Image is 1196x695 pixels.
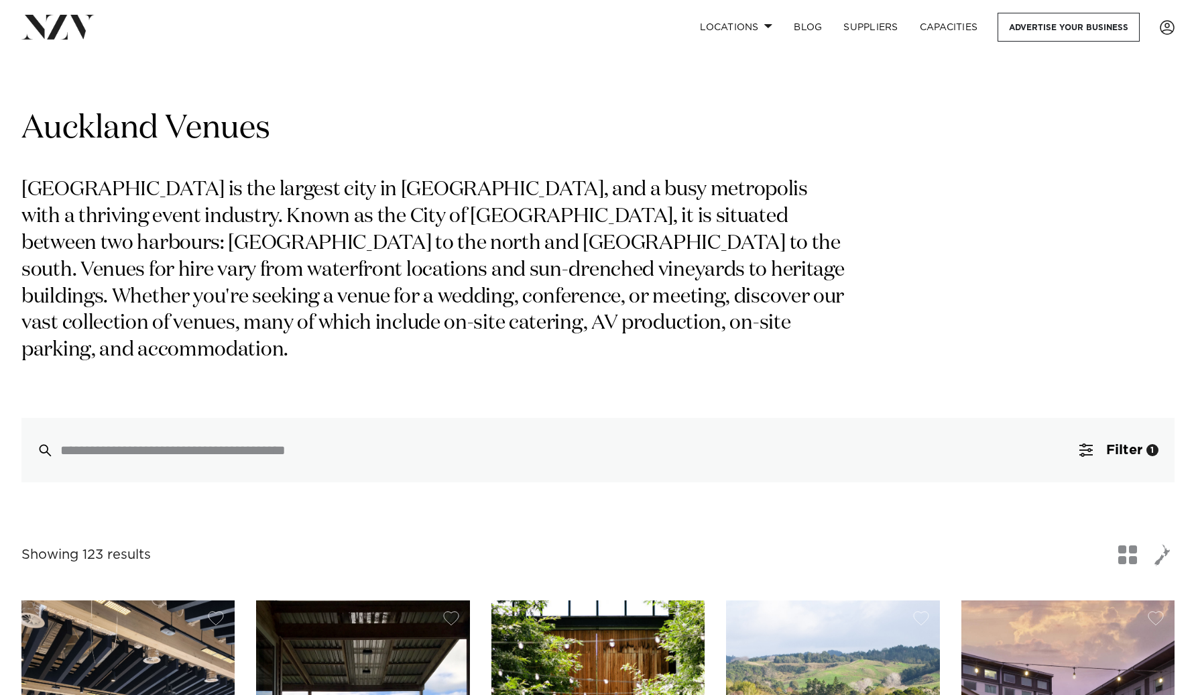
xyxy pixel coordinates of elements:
[998,13,1140,42] a: Advertise your business
[909,13,989,42] a: Capacities
[21,545,151,566] div: Showing 123 results
[21,15,95,39] img: nzv-logo.png
[1106,443,1142,457] span: Filter
[21,108,1175,150] h1: Auckland Venues
[833,13,908,42] a: SUPPLIERS
[689,13,783,42] a: Locations
[783,13,833,42] a: BLOG
[1146,444,1158,456] div: 1
[1063,418,1175,482] button: Filter1
[21,177,850,364] p: [GEOGRAPHIC_DATA] is the largest city in [GEOGRAPHIC_DATA], and a busy metropolis with a thriving...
